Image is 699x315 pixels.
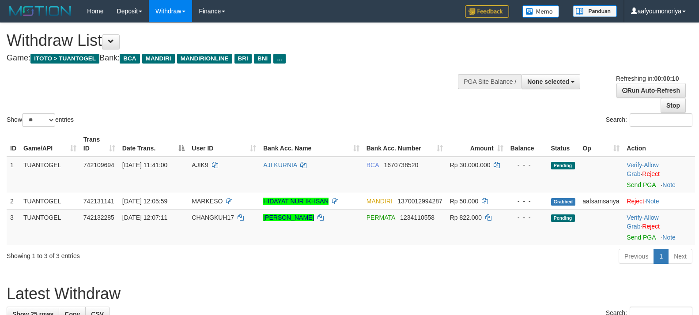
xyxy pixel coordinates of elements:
[551,162,575,169] span: Pending
[627,198,644,205] a: Reject
[662,181,676,188] a: Note
[263,198,329,205] a: HIDAYAT NUR IKHSAN
[30,54,99,64] span: ITOTO > TUANTOGEL
[627,161,642,169] a: Verify
[522,5,559,18] img: Button%20Memo.svg
[616,83,686,98] a: Run Auto-Refresh
[579,131,623,157] th: Op: activate to sort column ascending
[7,113,74,127] label: Show entries
[551,198,576,206] span: Grabbed
[263,214,314,221] a: [PERSON_NAME]
[7,32,457,49] h1: Withdraw List
[7,193,20,209] td: 2
[367,161,379,169] span: BCA
[20,157,80,193] td: TUANTOGEL
[192,161,208,169] span: AJIK9
[188,131,260,157] th: User ID: activate to sort column ascending
[527,78,569,85] span: None selected
[367,214,395,221] span: PERMATA
[510,161,544,169] div: - - -
[450,198,479,205] span: Rp 50.000
[83,161,114,169] span: 742109694
[642,223,660,230] a: Reject
[623,209,695,245] td: · ·
[120,54,140,64] span: BCA
[119,131,189,157] th: Date Trans.: activate to sort column descending
[450,214,482,221] span: Rp 822.000
[627,181,655,188] a: Send PGA
[177,54,232,64] span: MANDIRIONLINE
[616,75,679,82] span: Refreshing in:
[263,161,297,169] a: AJI KURNIA
[446,131,507,157] th: Amount: activate to sort column ascending
[192,198,223,205] span: MARKESO
[510,197,544,206] div: - - -
[20,131,80,157] th: Game/API: activate to sort column ascending
[234,54,252,64] span: BRI
[7,285,692,303] h1: Latest Withdraw
[661,98,686,113] a: Stop
[7,54,457,63] h4: Game: Bank:
[254,54,271,64] span: BNI
[627,214,658,230] span: ·
[7,157,20,193] td: 1
[22,113,55,127] select: Showentries
[122,214,167,221] span: [DATE] 12:07:11
[654,249,669,264] a: 1
[627,214,642,221] a: Verify
[623,193,695,209] td: ·
[521,74,580,89] button: None selected
[623,131,695,157] th: Action
[7,4,74,18] img: MOTION_logo.png
[192,214,234,221] span: CHANGKUH17
[579,193,623,209] td: aafsamsanya
[627,161,658,177] span: ·
[619,249,654,264] a: Previous
[630,113,692,127] input: Search:
[122,161,167,169] span: [DATE] 11:41:00
[80,131,119,157] th: Trans ID: activate to sort column ascending
[654,75,679,82] strong: 00:00:10
[573,5,617,17] img: panduan.png
[662,234,676,241] a: Note
[507,131,548,157] th: Balance
[551,214,575,222] span: Pending
[465,5,509,18] img: Feedback.jpg
[7,209,20,245] td: 3
[83,198,114,205] span: 742131141
[363,131,446,157] th: Bank Acc. Number: activate to sort column ascending
[606,113,692,127] label: Search:
[384,161,418,169] span: Copy 1670738520 to clipboard
[450,161,491,169] span: Rp 30.000.000
[642,170,660,177] a: Reject
[260,131,363,157] th: Bank Acc. Name: activate to sort column ascending
[20,209,80,245] td: TUANTOGEL
[7,131,20,157] th: ID
[367,198,393,205] span: MANDIRI
[400,214,435,221] span: Copy 1234110558 to clipboard
[20,193,80,209] td: TUANTOGEL
[83,214,114,221] span: 742132285
[627,161,658,177] a: Allow Grab
[510,213,544,222] div: - - -
[668,249,692,264] a: Next
[548,131,579,157] th: Status
[458,74,521,89] div: PGA Site Balance /
[122,198,167,205] span: [DATE] 12:05:59
[7,248,285,260] div: Showing 1 to 3 of 3 entries
[142,54,175,64] span: MANDIRI
[627,234,655,241] a: Send PGA
[627,214,658,230] a: Allow Grab
[398,198,442,205] span: Copy 1370012994287 to clipboard
[646,198,659,205] a: Note
[273,54,285,64] span: ...
[623,157,695,193] td: · ·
